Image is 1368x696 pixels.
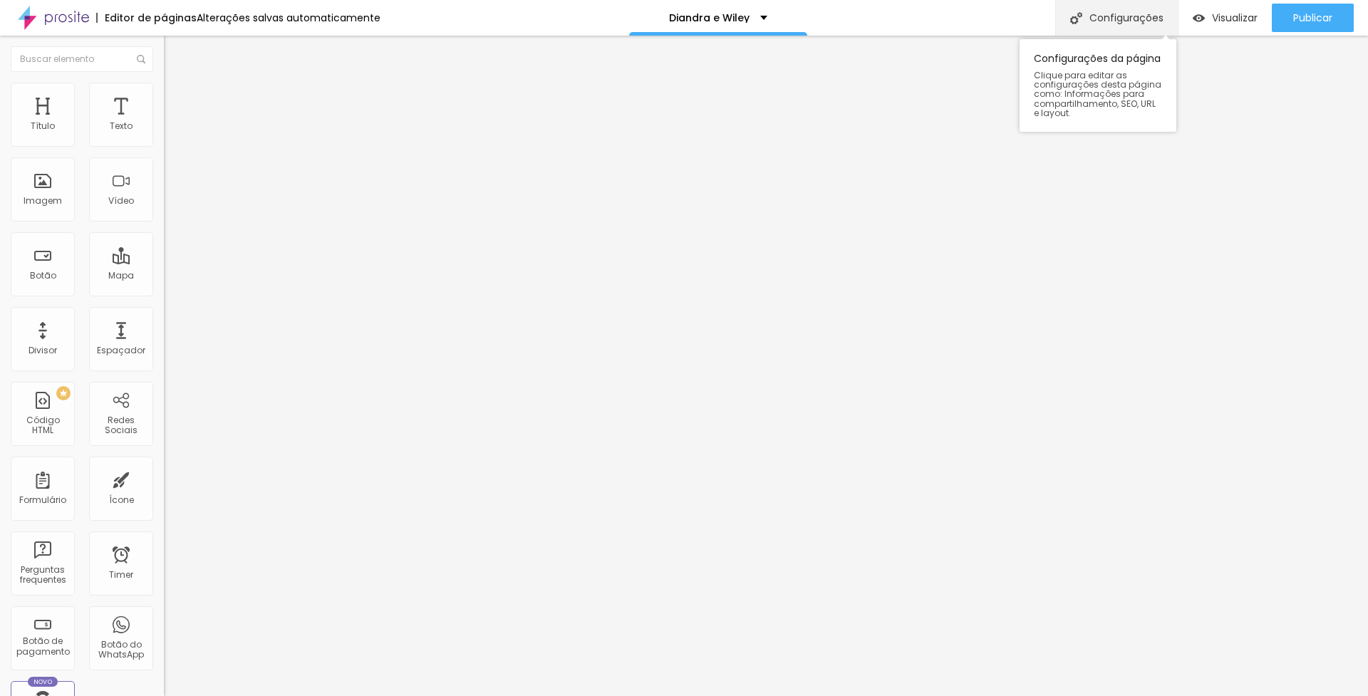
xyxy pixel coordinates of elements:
[24,196,62,206] div: Imagem
[96,13,197,23] div: Editor de páginas
[93,640,149,660] div: Botão do WhatsApp
[137,55,145,63] img: Icone
[197,13,380,23] div: Alterações salvas automaticamente
[1070,12,1082,24] img: Icone
[11,46,153,72] input: Buscar elemento
[28,346,57,355] div: Divisor
[109,495,134,505] div: Ícone
[30,271,56,281] div: Botão
[108,196,134,206] div: Vídeo
[97,346,145,355] div: Espaçador
[1212,12,1258,24] span: Visualizar
[14,636,71,657] div: Botão de pagamento
[1034,71,1162,118] span: Clique para editar as configurações desta página como: Informações para compartilhamento, SEO, UR...
[164,36,1368,696] iframe: Editor
[93,415,149,436] div: Redes Sociais
[1193,12,1205,24] img: view-1.svg
[109,570,133,580] div: Timer
[1272,4,1354,32] button: Publicar
[1178,4,1272,32] button: Visualizar
[14,565,71,586] div: Perguntas frequentes
[108,271,134,281] div: Mapa
[669,13,750,23] p: Diandra e Wiley
[19,495,66,505] div: Formulário
[1020,39,1176,132] div: Configurações da página
[14,415,71,436] div: Código HTML
[110,121,133,131] div: Texto
[31,121,55,131] div: Título
[1293,12,1332,24] span: Publicar
[28,677,58,687] div: Novo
